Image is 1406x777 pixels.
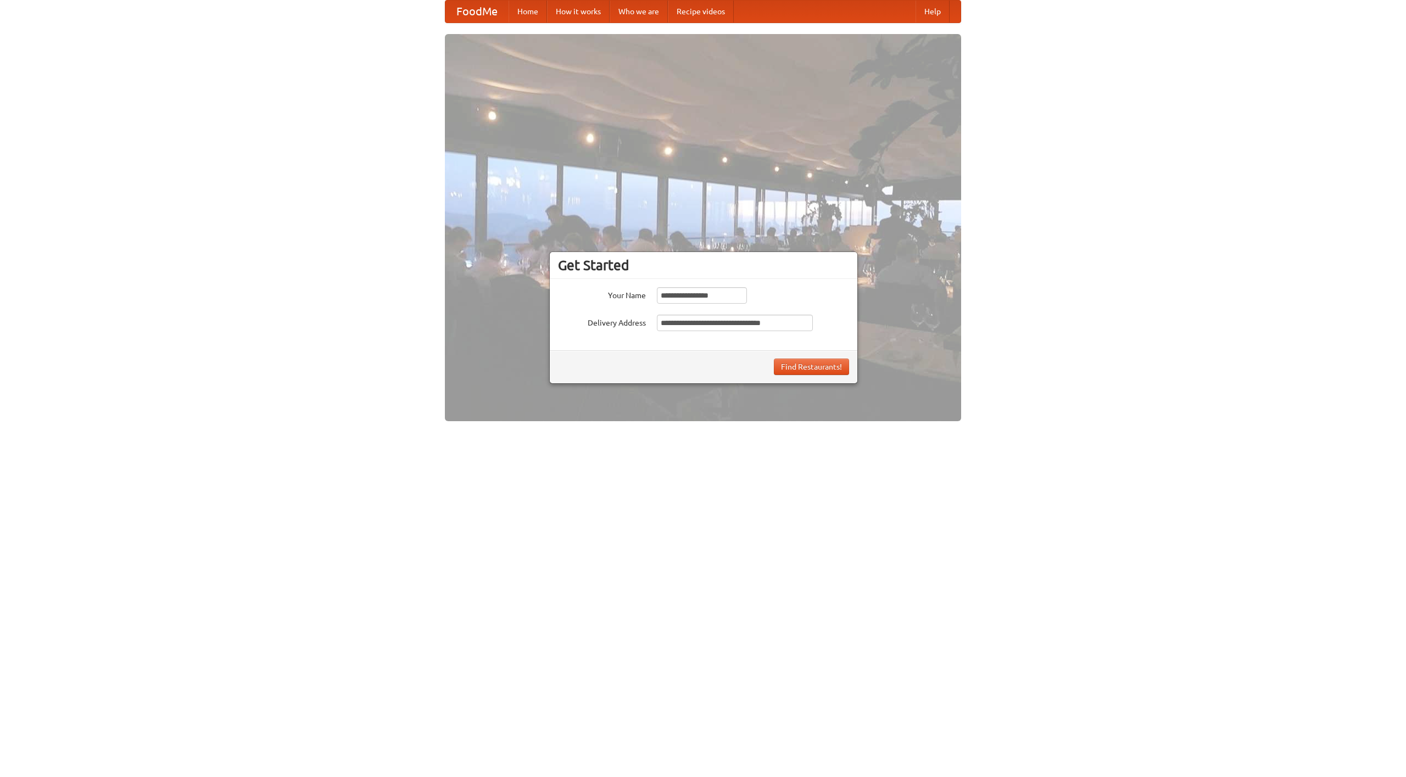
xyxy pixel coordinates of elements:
a: How it works [547,1,610,23]
a: Home [509,1,547,23]
label: Your Name [558,287,646,301]
h3: Get Started [558,257,849,273]
a: Recipe videos [668,1,734,23]
a: Who we are [610,1,668,23]
button: Find Restaurants! [774,359,849,375]
a: FoodMe [445,1,509,23]
a: Help [916,1,950,23]
label: Delivery Address [558,315,646,328]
